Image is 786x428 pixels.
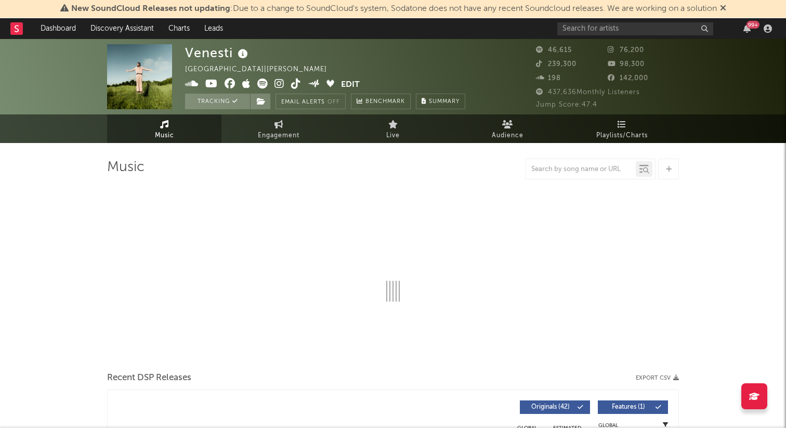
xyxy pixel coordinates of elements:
[185,44,251,61] div: Venesti
[161,18,197,39] a: Charts
[33,18,83,39] a: Dashboard
[520,400,590,414] button: Originals(42)
[527,404,574,410] span: Originals ( 42 )
[536,75,561,82] span: 198
[258,129,299,142] span: Engagement
[746,21,759,29] div: 99 +
[526,165,636,174] input: Search by song name or URL
[107,372,191,384] span: Recent DSP Releases
[536,101,597,108] span: Jump Score: 47.4
[71,5,230,13] span: New SoundCloud Releases not updating
[276,94,346,109] button: Email AlertsOff
[608,75,648,82] span: 142,000
[83,18,161,39] a: Discovery Assistant
[596,129,648,142] span: Playlists/Charts
[720,5,726,13] span: Dismiss
[336,114,450,143] a: Live
[608,61,645,68] span: 98,300
[221,114,336,143] a: Engagement
[185,63,339,76] div: [GEOGRAPHIC_DATA] | [PERSON_NAME]
[743,24,751,33] button: 99+
[107,114,221,143] a: Music
[351,94,411,109] a: Benchmark
[197,18,230,39] a: Leads
[598,400,668,414] button: Features(1)
[536,47,572,54] span: 46,615
[327,99,340,105] em: Off
[450,114,565,143] a: Audience
[636,375,679,381] button: Export CSV
[565,114,679,143] a: Playlists/Charts
[608,47,644,54] span: 76,200
[386,129,400,142] span: Live
[185,94,250,109] button: Tracking
[536,89,640,96] span: 437,636 Monthly Listeners
[557,22,713,35] input: Search for artists
[71,5,717,13] span: : Due to a change to SoundCloud's system, Sodatone does not have any recent Soundcloud releases. ...
[365,96,405,108] span: Benchmark
[605,404,652,410] span: Features ( 1 )
[341,79,360,92] button: Edit
[416,94,465,109] button: Summary
[155,129,174,142] span: Music
[536,61,577,68] span: 239,300
[429,99,460,105] span: Summary
[492,129,523,142] span: Audience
